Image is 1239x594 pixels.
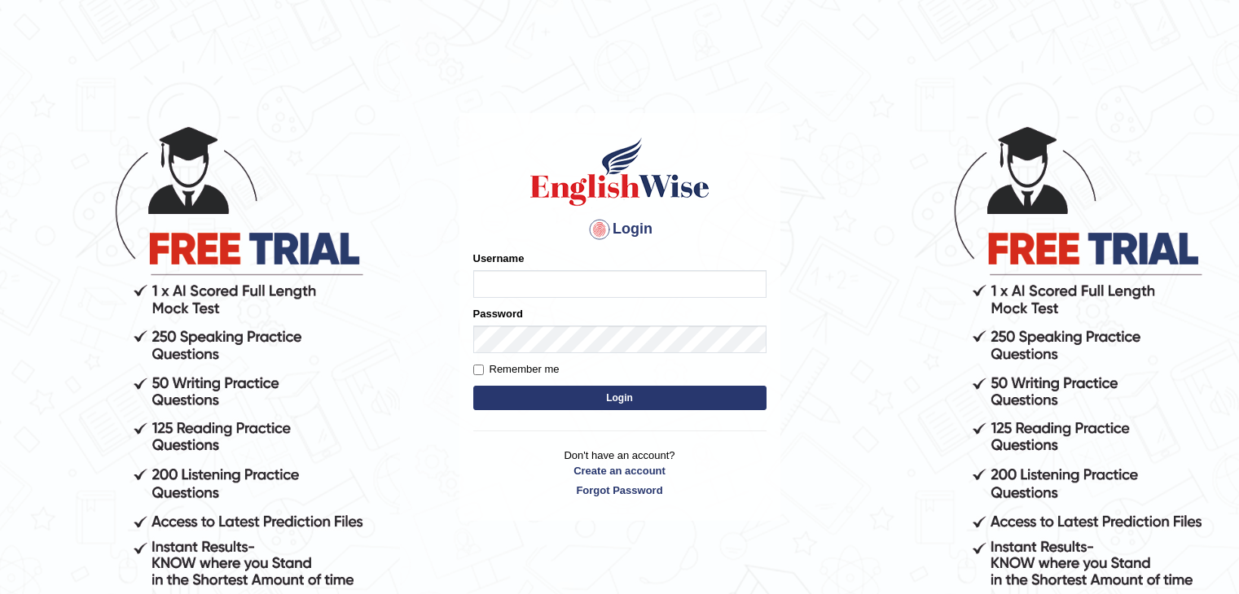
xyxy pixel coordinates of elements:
label: Remember me [473,361,560,378]
p: Don't have an account? [473,448,767,498]
button: Login [473,386,767,410]
img: Logo of English Wise sign in for intelligent practice with AI [527,135,713,208]
label: Password [473,306,523,321]
a: Forgot Password [473,483,767,498]
input: Remember me [473,365,484,375]
label: Username [473,251,525,266]
h4: Login [473,216,767,242]
a: Create an account [473,463,767,478]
